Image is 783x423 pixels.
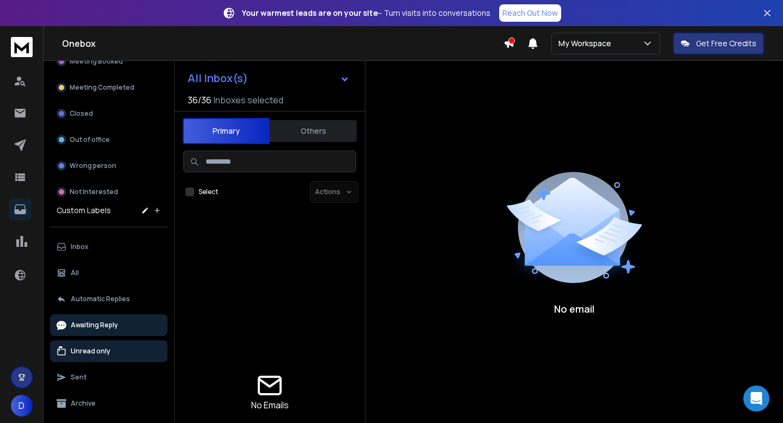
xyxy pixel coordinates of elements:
p: No email [554,301,594,316]
p: Get Free Credits [696,38,756,49]
button: Meeting Completed [50,77,167,98]
p: Wrong person [70,161,116,170]
strong: Your warmest leads are on your site [242,8,378,18]
button: Inbox [50,236,167,258]
button: Others [270,119,357,143]
button: Primary [183,118,270,144]
button: All Inbox(s) [179,67,358,89]
button: Sent [50,366,167,388]
button: D [11,395,33,416]
h1: All Inbox(s) [188,73,248,84]
p: Closed [70,109,93,118]
p: – Turn visits into conversations [242,8,490,18]
div: Open Intercom Messenger [743,385,769,412]
button: Out of office [50,129,167,151]
p: No Emails [251,399,289,412]
button: Not Interested [50,181,167,203]
button: Meeting Booked [50,51,167,72]
p: Meeting Completed [70,83,134,92]
h1: Onebox [62,37,504,50]
p: All [71,269,79,277]
p: Awaiting Reply [71,321,118,329]
button: Archive [50,393,167,414]
a: Reach Out Now [499,4,561,22]
p: Unread only [71,347,110,356]
span: 36 / 36 [188,94,212,107]
p: Sent [71,373,86,382]
p: Not Interested [70,188,118,196]
p: My Workspace [558,38,616,49]
p: Out of office [70,135,110,144]
button: Automatic Replies [50,288,167,310]
button: Get Free Credits [673,33,764,54]
p: Archive [71,399,96,408]
p: Automatic Replies [71,295,130,303]
label: Select [198,188,218,196]
button: Unread only [50,340,167,362]
button: Awaiting Reply [50,314,167,336]
p: Inbox [71,242,89,251]
button: Wrong person [50,155,167,177]
button: Closed [50,103,167,125]
p: Reach Out Now [502,8,558,18]
button: All [50,262,167,284]
img: logo [11,37,33,57]
h3: Custom Labels [57,205,111,216]
p: Meeting Booked [70,57,123,66]
h3: Inboxes selected [214,94,283,107]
